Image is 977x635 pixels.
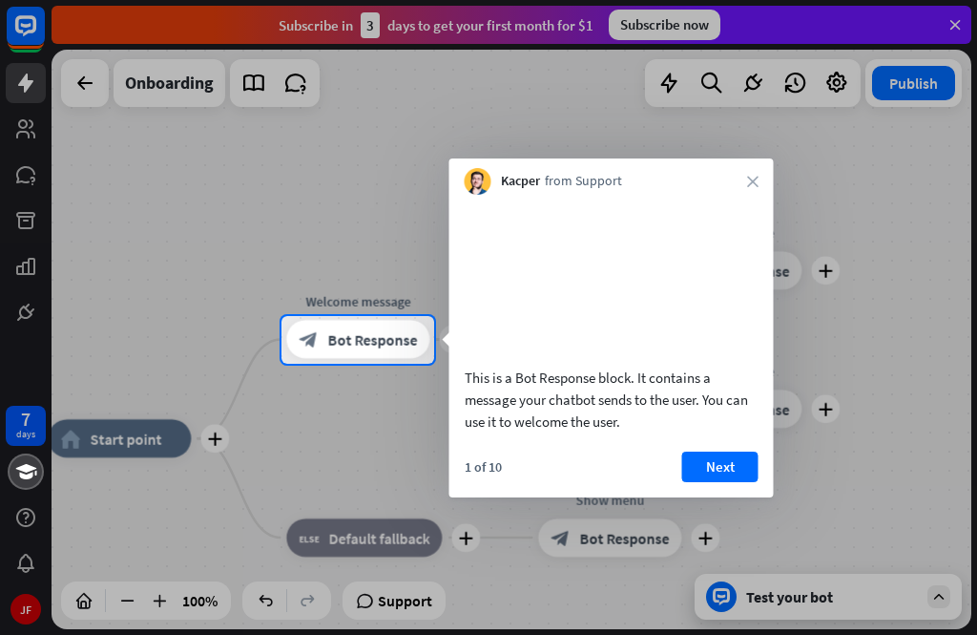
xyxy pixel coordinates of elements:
i: close [747,176,759,187]
div: This is a Bot Response block. It contains a message your chatbot sends to the user. You can use i... [465,367,759,433]
div: 1 of 10 [465,458,502,476]
button: Next [682,452,759,482]
i: block_bot_response [299,330,318,349]
span: Kacper [501,172,540,191]
span: Bot Response [327,330,417,349]
button: Open LiveChat chat widget [15,8,73,65]
span: from Support [545,172,622,191]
